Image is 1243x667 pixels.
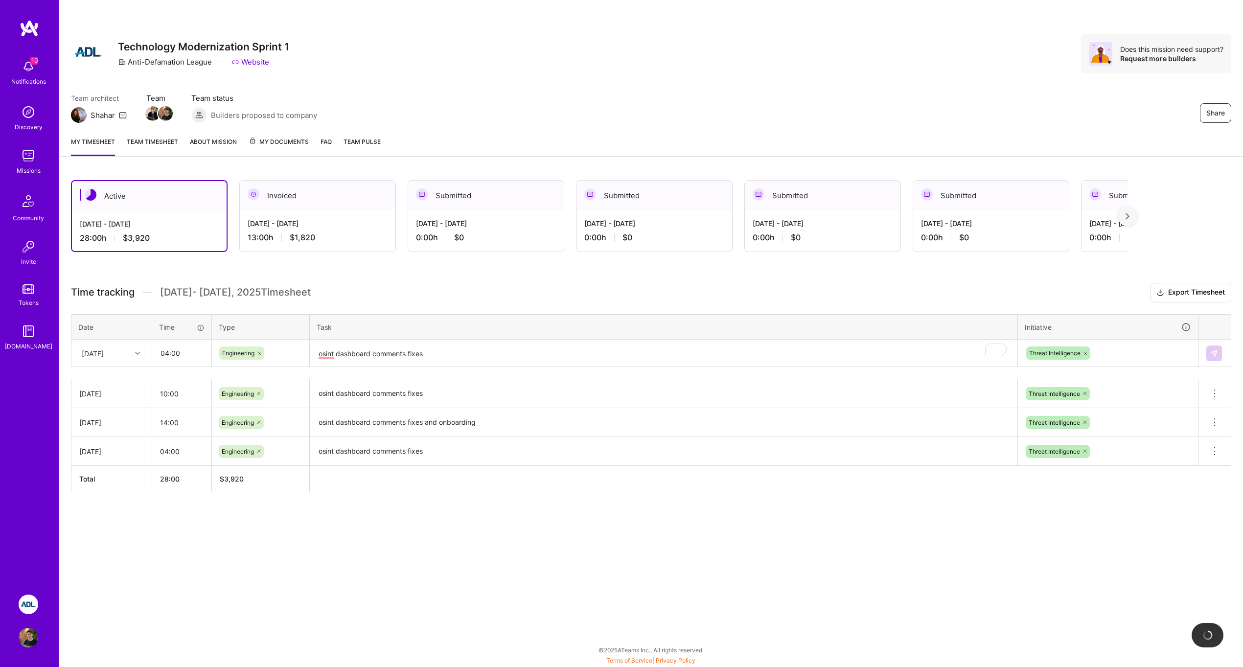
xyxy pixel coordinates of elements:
[85,189,96,201] img: Active
[222,448,254,455] span: Engineering
[212,314,310,340] th: Type
[118,57,212,67] div: Anti-Defamation League
[5,341,52,351] div: [DOMAIN_NAME]
[21,256,36,267] div: Invite
[79,417,144,428] div: [DATE]
[1029,390,1080,397] span: Threat Intelligence
[19,298,39,308] div: Tokens
[311,380,1016,407] textarea: osint dashboard comments fixes
[913,181,1069,210] div: Submitted
[344,137,381,156] a: Team Pulse
[290,232,315,243] span: $1,820
[59,638,1243,662] div: © 2025 ATeams Inc., All rights reserved.
[753,218,893,229] div: [DATE] - [DATE]
[71,286,135,299] span: Time tracking
[79,389,144,399] div: [DATE]
[416,218,556,229] div: [DATE] - [DATE]
[19,146,38,165] img: teamwork
[1210,349,1218,357] img: Submit
[959,232,969,243] span: $0
[231,57,269,67] a: Website
[576,181,732,210] div: Submitted
[123,233,150,243] span: $3,920
[152,438,211,464] input: HH:MM
[72,181,227,211] div: Active
[416,232,556,243] div: 0:00 h
[753,232,893,243] div: 0:00 h
[1029,448,1080,455] span: Threat Intelligence
[745,181,900,210] div: Submitted
[921,218,1061,229] div: [DATE] - [DATE]
[454,232,464,243] span: $0
[19,322,38,341] img: guide book
[249,137,309,156] a: My Documents
[145,106,160,121] img: Team Member Avatar
[656,657,695,664] a: Privacy Policy
[240,181,395,210] div: Invoiced
[248,232,388,243] div: 13:00 h
[17,189,40,213] img: Community
[311,409,1016,436] textarea: osint dashboard comments fixes and onboarding
[344,138,381,145] span: Team Pulse
[211,110,317,120] span: Builders proposed to company
[622,232,632,243] span: $0
[119,111,127,119] i: icon Mail
[606,657,695,664] span: |
[71,34,106,69] img: Company Logo
[1089,218,1229,229] div: [DATE] - [DATE]
[220,475,244,483] span: $ 3,920
[222,419,254,426] span: Engineering
[1025,322,1191,333] div: Initiative
[30,57,38,65] span: 10
[19,57,38,76] img: bell
[921,232,1061,243] div: 0:00 h
[17,165,41,176] div: Missions
[1203,630,1213,640] img: loading
[1200,103,1231,123] button: Share
[20,20,39,37] img: logo
[1120,54,1223,63] div: Request more builders
[71,107,87,123] img: Team Architect
[19,628,38,647] img: User Avatar
[753,188,764,200] img: Submitted
[921,188,933,200] img: Submitted
[791,232,801,243] span: $0
[152,410,211,436] input: HH:MM
[80,219,219,229] div: [DATE] - [DATE]
[82,348,104,358] div: [DATE]
[584,232,724,243] div: 0:00 h
[249,137,309,147] span: My Documents
[1206,345,1223,361] div: null
[1089,232,1229,243] div: 0:00 h
[1029,349,1081,357] span: Threat Intelligence
[19,102,38,122] img: discovery
[222,349,254,357] span: Engineering
[248,218,388,229] div: [DATE] - [DATE]
[248,188,259,200] img: Invoiced
[1029,419,1080,426] span: Threat Intelligence
[190,137,237,156] a: About Mission
[1120,45,1223,54] div: Does this mission need support?
[16,628,41,647] a: User Avatar
[311,438,1016,465] textarea: osint dashboard comments fixes
[222,390,254,397] span: Engineering
[146,105,159,122] a: Team Member Avatar
[23,284,34,294] img: tokens
[584,218,724,229] div: [DATE] - [DATE]
[152,381,211,407] input: HH:MM
[1150,283,1231,302] button: Export Timesheet
[79,446,144,457] div: [DATE]
[118,41,289,53] h3: Technology Modernization Sprint 1
[146,93,172,103] span: Team
[135,351,140,356] i: icon Chevron
[159,105,172,122] a: Team Member Avatar
[152,466,212,492] th: 28:00
[71,314,152,340] th: Date
[71,137,115,156] a: My timesheet
[13,213,44,223] div: Community
[19,237,38,256] img: Invite
[584,188,596,200] img: Submitted
[159,322,205,332] div: Time
[1089,188,1101,200] img: Submitted
[11,76,46,87] div: Notifications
